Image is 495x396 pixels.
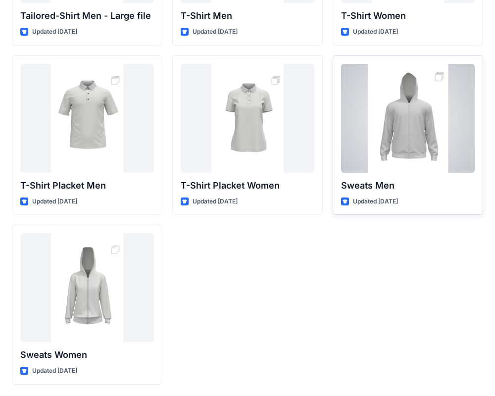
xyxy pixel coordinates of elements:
[32,366,77,376] p: Updated [DATE]
[341,9,475,23] p: T-Shirt Women
[181,179,314,193] p: T-Shirt Placket Women
[32,197,77,207] p: Updated [DATE]
[20,179,154,193] p: T-Shirt Placket Men
[32,27,77,37] p: Updated [DATE]
[341,64,475,173] a: Sweats Men
[181,64,314,173] a: T-Shirt Placket Women
[353,27,398,37] p: Updated [DATE]
[193,197,238,207] p: Updated [DATE]
[20,64,154,173] a: T-Shirt Placket Men
[20,348,154,362] p: Sweats Women
[20,233,154,342] a: Sweats Women
[181,9,314,23] p: T-Shirt Men
[20,9,154,23] p: Tailored-Shirt Men - Large file
[193,27,238,37] p: Updated [DATE]
[341,179,475,193] p: Sweats Men
[353,197,398,207] p: Updated [DATE]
